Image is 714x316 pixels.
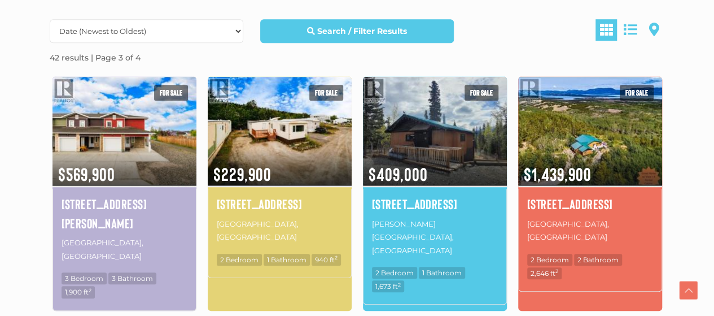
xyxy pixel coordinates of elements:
[620,85,654,101] span: For sale
[217,217,343,245] p: [GEOGRAPHIC_DATA], [GEOGRAPHIC_DATA]
[62,235,187,264] p: [GEOGRAPHIC_DATA], [GEOGRAPHIC_DATA]
[555,268,558,274] sup: 2
[62,286,95,298] span: 1,900 ft
[527,254,572,266] span: 2 Bedroom
[50,53,141,63] strong: 42 results | Page 3 of 4
[217,254,262,266] span: 2 Bedroom
[574,254,622,266] span: 2 Bathroom
[309,85,343,101] span: For sale
[398,282,401,288] sup: 2
[419,267,465,279] span: 1 Bathroom
[527,194,653,214] a: [STREET_ADDRESS]
[372,267,417,279] span: 2 Bedroom
[208,149,352,186] span: $229,900
[217,194,343,214] a: [STREET_ADDRESS]
[527,217,653,245] p: [GEOGRAPHIC_DATA], [GEOGRAPHIC_DATA]
[372,194,498,214] a: [STREET_ADDRESS]
[62,272,107,284] span: 3 Bedroom
[518,75,662,187] img: 1745 NORTH KLONDIKE HIGHWAY, Whitehorse North, Yukon
[363,75,507,187] img: 119 ALSEK CRESCENT, Haines Junction, Yukon
[62,194,187,232] a: [STREET_ADDRESS][PERSON_NAME]
[363,149,507,186] span: $409,000
[264,254,310,266] span: 1 Bathroom
[52,75,196,187] img: 1-19 BAILEY PLACE, Whitehorse, Yukon
[372,217,498,258] p: [PERSON_NAME][GEOGRAPHIC_DATA], [GEOGRAPHIC_DATA]
[335,254,338,261] sup: 2
[52,149,196,186] span: $569,900
[465,85,498,101] span: For sale
[372,280,404,292] span: 1,673 ft
[518,149,662,186] span: $1,439,900
[317,26,407,36] strong: Search / Filter Results
[208,75,352,187] img: 15-200 LOBIRD ROAD, Whitehorse, Yukon
[312,254,341,266] span: 940 ft
[108,272,156,284] span: 3 Bathroom
[260,19,454,43] a: Search / Filter Results
[89,287,91,293] sup: 2
[527,267,562,279] span: 2,646 ft
[154,85,188,101] span: For sale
